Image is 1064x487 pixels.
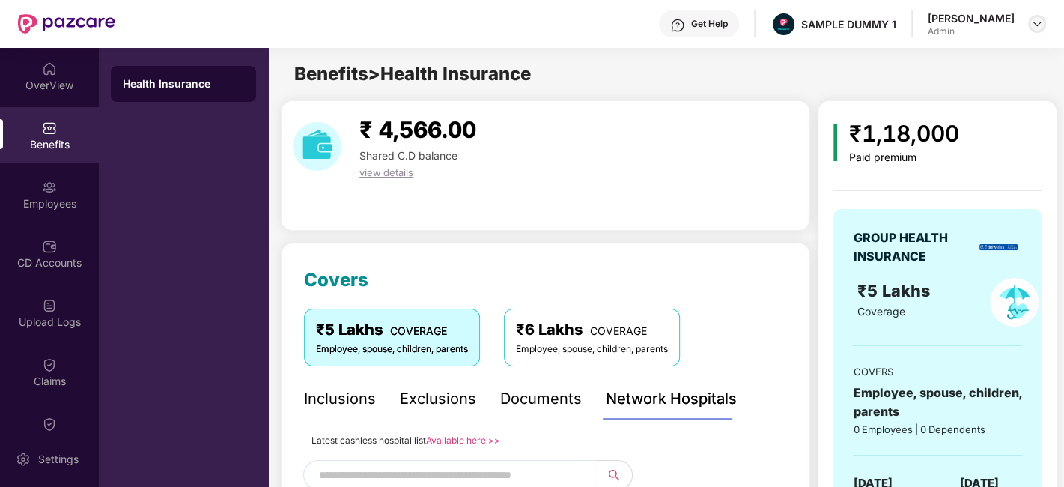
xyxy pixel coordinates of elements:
[500,387,582,411] div: Documents
[928,11,1015,25] div: [PERSON_NAME]
[42,61,57,76] img: svg+xml;base64,PHN2ZyBpZD0iSG9tZSIgeG1sbnM9Imh0dHA6Ly93d3cudzMub3JnLzIwMDAvc3ZnIiB3aWR0aD0iMjAiIG...
[979,244,1018,250] img: insurerLogo
[853,384,1022,421] div: Employee, spouse, children, parents
[359,116,476,143] span: ₹ 4,566.00
[670,18,685,33] img: svg+xml;base64,PHN2ZyBpZD0iSGVscC0zMngzMiIgeG1sbnM9Imh0dHA6Ly93d3cudzMub3JnLzIwMDAvc3ZnIiB3aWR0aD...
[1031,18,1043,30] img: svg+xml;base64,PHN2ZyBpZD0iRHJvcGRvd24tMzJ4MzIiIHhtbG5zPSJodHRwOi8vd3d3LnczLm9yZy8yMDAwL3N2ZyIgd2...
[316,318,468,342] div: ₹5 Lakhs
[606,387,737,411] div: Network Hospitals
[773,13,794,35] img: Pazcare_Alternative_logo-01-01.png
[359,149,457,162] span: Shared C.D balance
[16,452,31,467] img: svg+xml;base64,PHN2ZyBpZD0iU2V0dGluZy0yMHgyMCIgeG1sbnM9Imh0dHA6Ly93d3cudzMub3JnLzIwMDAvc3ZnIiB3aW...
[853,229,974,266] div: GROUP HEALTH INSURANCE
[42,357,57,372] img: svg+xml;base64,PHN2ZyBpZD0iQ2xhaW0iIHhtbG5zPSJodHRwOi8vd3d3LnczLm9yZy8yMDAwL3N2ZyIgd2lkdGg9IjIwIi...
[853,422,1022,437] div: 0 Employees | 0 Dependents
[42,298,57,313] img: svg+xml;base64,PHN2ZyBpZD0iVXBsb2FkX0xvZ3MiIGRhdGEtbmFtZT0iVXBsb2FkIExvZ3MiIHhtbG5zPSJodHRwOi8vd3...
[691,18,728,30] div: Get Help
[990,278,1039,327] img: policyIcon
[42,239,57,254] img: svg+xml;base64,PHN2ZyBpZD0iQ0RfQWNjb3VudHMiIGRhdGEtbmFtZT0iQ0QgQWNjb3VudHMiIHhtbG5zPSJodHRwOi8vd3...
[359,166,413,178] span: view details
[516,342,668,357] div: Employee, spouse, children, parents
[42,121,57,136] img: svg+xml;base64,PHN2ZyBpZD0iQmVuZWZpdHMiIHhtbG5zPSJodHRwOi8vd3d3LnczLm9yZy8yMDAwL3N2ZyIgd2lkdGg9Ij...
[849,116,959,151] div: ₹1,18,000
[853,364,1022,379] div: COVERS
[311,435,426,446] span: Latest cashless hospital list
[34,452,83,467] div: Settings
[18,14,115,34] img: New Pazcare Logo
[516,318,668,342] div: ₹6 Lakhs
[426,435,500,446] a: Available here >>
[590,324,647,337] span: COVERAGE
[304,269,368,291] span: Covers
[293,122,341,171] img: download
[42,417,57,432] img: svg+xml;base64,PHN2ZyBpZD0iQ2xhaW0iIHhtbG5zPSJodHRwOi8vd3d3LnczLm9yZy8yMDAwL3N2ZyIgd2lkdGg9IjIwIi...
[595,469,632,481] span: search
[390,324,447,337] span: COVERAGE
[316,342,468,357] div: Employee, spouse, children, parents
[857,305,905,318] span: Coverage
[123,76,244,91] div: Health Insurance
[42,180,57,195] img: svg+xml;base64,PHN2ZyBpZD0iRW1wbG95ZWVzIiB4bWxucz0iaHR0cDovL3d3dy53My5vcmcvMjAwMC9zdmciIHdpZHRoPS...
[857,281,934,300] span: ₹5 Lakhs
[849,151,959,164] div: Paid premium
[400,387,476,411] div: Exclusions
[801,17,896,31] div: SAMPLE DUMMY 1
[928,25,1015,37] div: Admin
[833,124,837,161] img: icon
[304,387,376,411] div: Inclusions
[294,63,531,85] span: Benefits > Health Insurance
